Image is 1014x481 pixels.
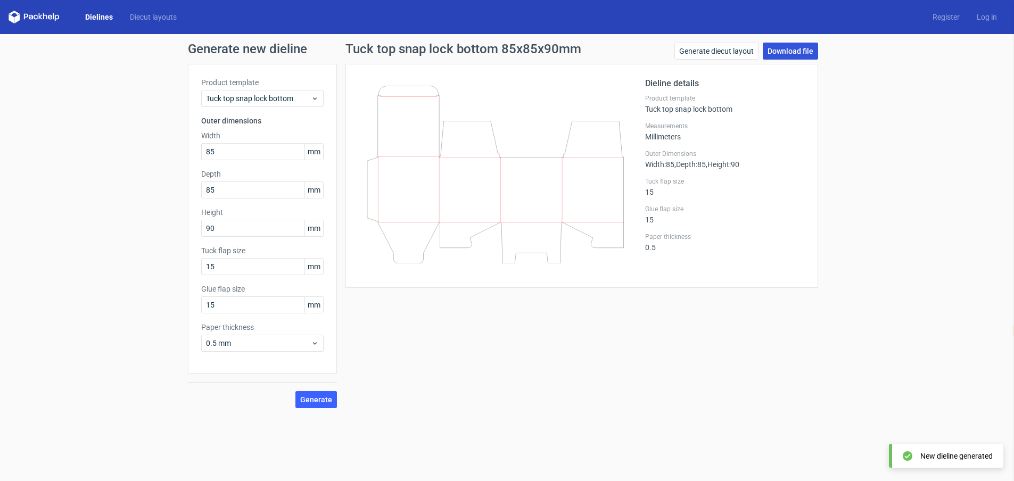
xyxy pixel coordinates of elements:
[188,43,827,55] h1: Generate new dieline
[295,391,337,408] button: Generate
[304,182,323,198] span: mm
[645,122,805,130] label: Measurements
[121,12,185,22] a: Diecut layouts
[968,12,1005,22] a: Log in
[201,77,324,88] label: Product template
[645,94,805,103] label: Product template
[920,451,993,461] div: New dieline generated
[645,94,805,113] div: Tuck top snap lock bottom
[201,322,324,333] label: Paper thickness
[300,396,332,403] span: Generate
[201,115,324,126] h3: Outer dimensions
[77,12,121,22] a: Dielines
[206,338,311,349] span: 0.5 mm
[304,220,323,236] span: mm
[645,177,805,196] div: 15
[201,169,324,179] label: Depth
[201,245,324,256] label: Tuck flap size
[674,160,706,169] span: , Depth : 85
[345,43,581,55] h1: Tuck top snap lock bottom 85x85x90mm
[706,160,739,169] span: , Height : 90
[645,122,805,141] div: Millimeters
[645,205,805,224] div: 15
[645,177,805,186] label: Tuck flap size
[645,233,805,241] label: Paper thickness
[645,205,805,213] label: Glue flap size
[201,207,324,218] label: Height
[645,77,805,90] h2: Dieline details
[304,259,323,275] span: mm
[674,43,759,60] a: Generate diecut layout
[763,43,818,60] a: Download file
[645,233,805,252] div: 0.5
[304,297,323,313] span: mm
[924,12,968,22] a: Register
[206,93,311,104] span: Tuck top snap lock bottom
[201,130,324,141] label: Width
[645,150,805,158] label: Outer Dimensions
[645,160,674,169] span: Width : 85
[304,144,323,160] span: mm
[201,284,324,294] label: Glue flap size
